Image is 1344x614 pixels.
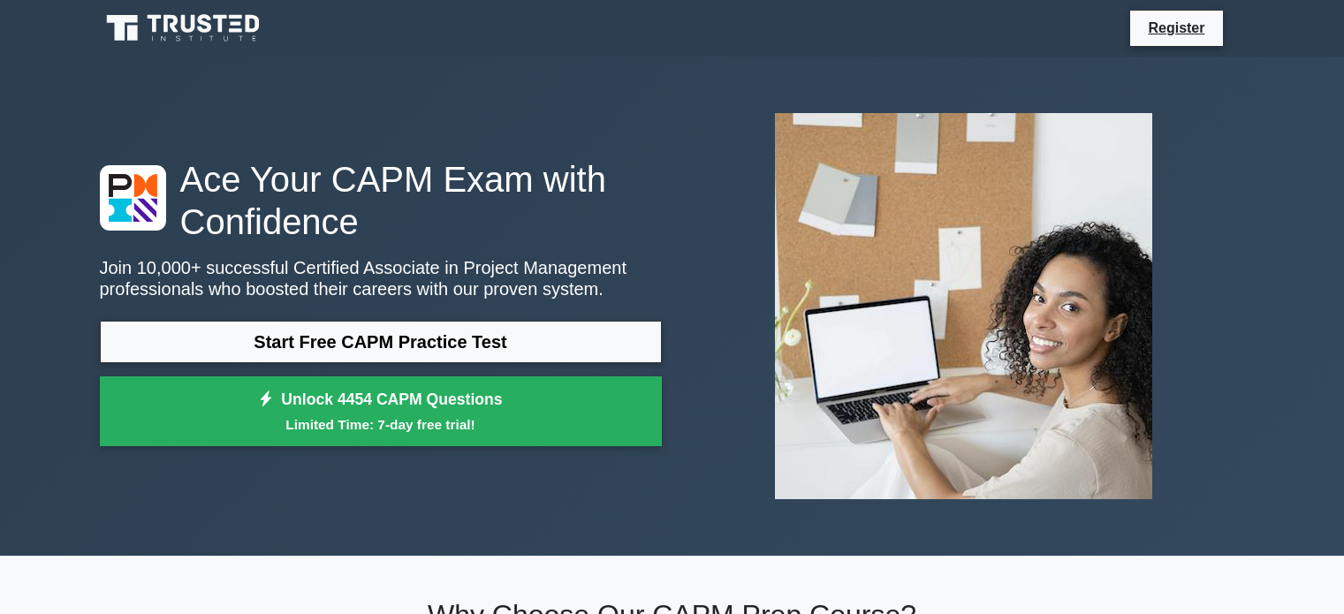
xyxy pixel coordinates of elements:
[1137,17,1215,39] a: Register
[100,376,662,447] a: Unlock 4454 CAPM QuestionsLimited Time: 7-day free trial!
[100,257,662,299] p: Join 10,000+ successful Certified Associate in Project Management professionals who boosted their...
[100,321,662,363] a: Start Free CAPM Practice Test
[100,158,662,243] h1: Ace Your CAPM Exam with Confidence
[122,414,640,435] small: Limited Time: 7-day free trial!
